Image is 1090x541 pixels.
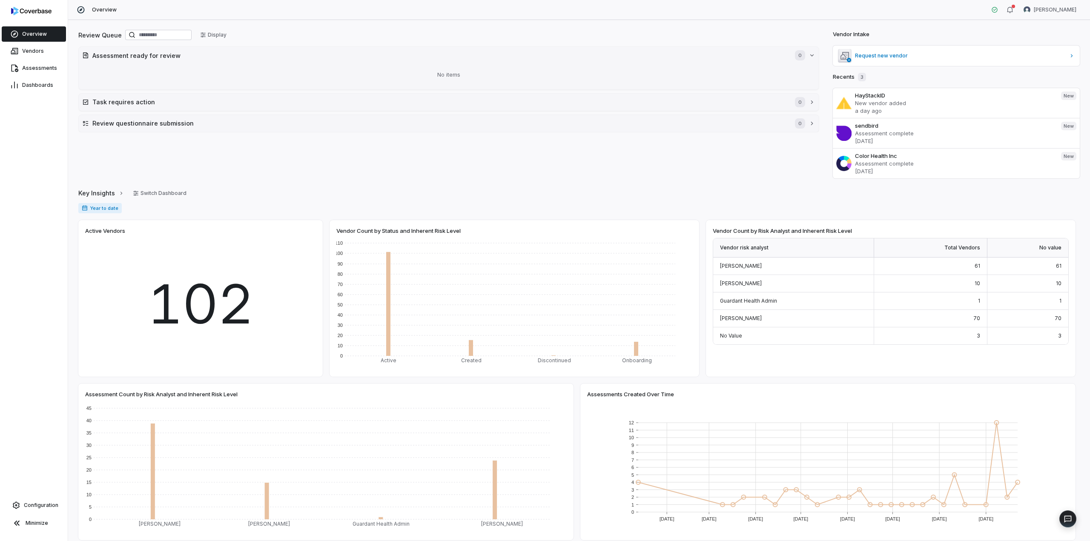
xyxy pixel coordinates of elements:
text: [DATE] [978,516,993,521]
a: Request new vendor [833,46,1080,66]
text: 9 [631,443,634,448]
svg: Date range for report [82,205,88,211]
span: 1 [978,298,980,304]
h2: Task requires action [92,97,786,106]
span: 10 [1056,280,1061,286]
span: [PERSON_NAME] [1034,6,1076,13]
span: 3 [977,332,980,339]
text: 40 [338,312,343,318]
text: 80 [338,272,343,277]
text: 15 [86,480,92,485]
text: 10 [86,492,92,497]
button: Display [195,29,232,41]
img: logo-D7KZi-bG.svg [11,7,52,15]
span: 1 [1059,298,1061,304]
a: Key Insights [78,184,124,202]
text: [DATE] [932,516,947,521]
text: 30 [338,323,343,328]
text: 11 [629,428,634,433]
text: 35 [86,430,92,435]
button: Review questionnaire submission0 [79,115,819,132]
span: Active Vendors [85,227,125,235]
h2: Review Queue [78,31,122,40]
text: 6 [631,465,634,470]
button: Jesse Nord avatar[PERSON_NAME] [1018,3,1081,16]
text: 60 [338,292,343,297]
span: 3 [858,73,866,81]
button: Assessment ready for review0 [79,47,819,64]
a: Overview [2,26,66,42]
a: sendbirdAssessment complete[DATE]New [833,118,1080,148]
button: Key Insights [76,184,127,202]
text: 4 [631,480,634,485]
span: Key Insights [78,189,115,198]
text: 8 [631,450,634,455]
text: 30 [86,443,92,448]
a: Dashboards [2,77,66,93]
text: [DATE] [748,516,763,521]
div: No value [987,238,1068,258]
span: Overview [92,6,117,13]
div: Vendor risk analyst [713,238,874,258]
span: Vendor Count by Risk Analyst and Inherent Risk Level [713,227,852,235]
h2: Vendor Intake [833,30,869,39]
p: a day ago [855,107,1054,114]
span: Minimize [26,520,48,527]
span: 0 [795,118,805,129]
span: Request new vendor [855,52,1065,59]
span: Assessments Created Over Time [587,390,674,398]
text: [DATE] [793,516,808,521]
text: 0 [89,517,92,522]
p: [DATE] [855,167,1054,175]
span: Guardant Health Admin [720,298,777,304]
span: 102 [148,263,253,344]
a: Assessments [2,60,66,76]
span: No Value [720,332,742,339]
span: 61 [975,263,980,269]
a: Color Health IncAssessment complete[DATE]New [833,148,1080,178]
text: 25 [86,455,92,460]
h3: HayStackID [855,92,1054,99]
span: Configuration [24,502,58,509]
h3: sendbird [855,122,1054,129]
text: 20 [338,333,343,338]
text: 10 [338,343,343,348]
h2: Assessment ready for review [92,51,786,60]
h2: Recents [833,73,866,81]
text: 45 [86,406,92,411]
button: Minimize [3,515,64,532]
h3: Color Health Inc [855,152,1054,160]
span: New [1061,92,1076,100]
text: [DATE] [702,516,717,521]
span: Vendor Count by Status and Inherent Risk Level [336,227,461,235]
a: Vendors [2,43,66,59]
button: Switch Dashboard [128,187,192,200]
text: 0 [340,353,343,358]
text: 12 [629,420,634,425]
p: New vendor added [855,99,1054,107]
span: [PERSON_NAME] [720,315,762,321]
span: 0 [795,50,805,60]
text: [DATE] [885,516,900,521]
text: 50 [338,302,343,307]
p: [DATE] [855,137,1054,145]
span: Vendors [22,48,44,54]
span: [PERSON_NAME] [720,263,762,269]
text: 5 [631,472,634,478]
a: Configuration [3,498,64,513]
span: 70 [1055,315,1061,321]
text: 40 [86,418,92,423]
text: [DATE] [840,516,855,521]
span: New [1061,152,1076,160]
img: Jesse Nord avatar [1024,6,1030,13]
span: 61 [1056,263,1061,269]
span: [PERSON_NAME] [720,280,762,286]
span: Assessments [22,65,57,72]
span: 70 [973,315,980,321]
text: 10 [629,435,634,440]
text: 5 [89,504,92,510]
text: 100 [335,251,343,256]
text: 70 [338,282,343,287]
text: 3 [631,487,634,492]
p: Assessment complete [855,160,1054,167]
